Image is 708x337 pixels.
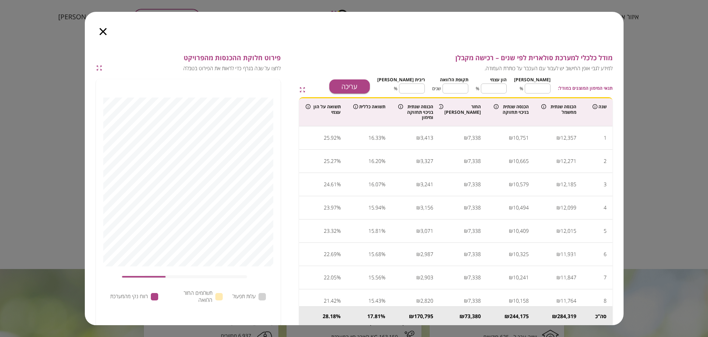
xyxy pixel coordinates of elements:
span: % [520,85,523,92]
span: שנים [432,85,441,92]
div: 7,338 [468,249,481,260]
div: ₪ [509,225,513,236]
div: 10,241 [513,272,529,283]
div: 25.92 [324,132,337,143]
div: 3,327 [420,156,433,167]
div: 7,338 [468,225,481,236]
div: ₪ [464,202,468,213]
div: 6 [604,249,607,260]
div: 2 [604,156,607,167]
div: תשואה כללית [353,104,385,109]
div: 3,071 [420,225,433,236]
div: ₪ [552,313,557,320]
div: ₪ [416,295,420,306]
div: ₪ [464,179,468,190]
div: 7,338 [468,132,481,143]
span: מודל כלכלי למערכת סולארית לפי שנים – רכישה מקבלן [315,54,612,62]
div: 15.56 [368,272,381,283]
span: ריבית [PERSON_NAME] [377,76,425,83]
div: 7 [604,272,607,283]
div: 2,903 [420,272,433,283]
div: % [337,249,341,260]
span: למידע לגבי אופן החישוב יש לעבור עם העכבר על כותרת העמודה. [315,65,612,72]
button: עריכה [329,79,370,93]
div: 11,764 [560,295,576,306]
div: 3,156 [420,202,433,213]
div: 4 [604,202,607,213]
div: ₪ [556,179,560,190]
span: רווח נקי מהמערכת [110,293,148,300]
div: 7,338 [468,272,481,283]
div: ₪ [556,156,560,167]
div: % [337,132,341,143]
div: 10,665 [513,156,529,167]
div: הכנסה שנתית מחשמל [541,104,576,115]
div: % [337,225,341,236]
div: 10,494 [513,202,529,213]
div: % [381,156,385,167]
div: 7,338 [468,295,481,306]
span: תשלומים החזר הלוואה [169,290,212,303]
div: ₪ [556,132,560,143]
div: 15.94 [368,202,381,213]
div: % [337,272,341,283]
div: % [336,313,341,320]
div: 3,241 [420,179,433,190]
div: ₪ [509,249,513,260]
span: הון עצמי [490,76,507,83]
div: 12,271 [560,156,576,167]
div: 25.27 [324,156,337,167]
div: 23.32 [324,225,337,236]
div: 7,338 [468,156,481,167]
div: % [381,202,385,213]
div: ₪ [416,249,420,260]
div: ₪ [556,225,560,236]
span: תקופת הלוואה [440,76,468,83]
div: ₪ [464,132,468,143]
div: 21.42 [324,295,337,306]
div: 10,751 [513,132,529,143]
div: 1 [604,132,607,143]
div: הכנסה שנתית בניכוי תחזוקה [494,104,529,115]
div: 12,099 [560,202,576,213]
span: תנאי המימון המוצגים במודל: [558,85,612,92]
div: החזר [PERSON_NAME] [446,104,481,115]
div: סה’’כ [588,313,607,320]
div: % [337,202,341,213]
div: 7,338 [468,202,481,213]
div: 10,325 [513,249,529,260]
span: לחצו על שנה בגרף כדי לראות את הפירוט בטבלה [105,65,281,72]
div: % [381,272,385,283]
div: 15.81 [368,225,381,236]
div: תשואה על הון עצמי [306,104,341,115]
div: ₪ [464,156,468,167]
div: ₪ [464,225,468,236]
div: ₪ [409,313,414,320]
div: 3 [604,179,607,190]
div: 2,820 [420,295,433,306]
div: 10,409 [513,225,529,236]
div: 12,015 [560,225,576,236]
div: 16.20 [368,156,381,167]
div: 170,795 [414,313,433,320]
div: הכנסה שנתית בניכוי תחזוקה ומימון [398,104,433,120]
div: ₪ [416,202,420,213]
div: 2,987 [420,249,433,260]
div: 8 [604,295,607,306]
div: % [381,132,385,143]
div: % [381,249,385,260]
div: 12,357 [560,132,576,143]
div: ₪ [504,313,510,320]
div: 284,319 [557,313,576,320]
div: ₪ [416,225,420,236]
span: % [476,85,479,92]
div: 5 [604,225,607,236]
div: 10,158 [513,295,529,306]
div: ₪ [416,132,420,143]
div: % [337,295,341,306]
div: 12,185 [560,179,576,190]
div: ₪ [556,295,560,306]
div: 28.18 [323,313,336,320]
div: 15.43 [368,295,381,306]
div: ₪ [556,249,560,260]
